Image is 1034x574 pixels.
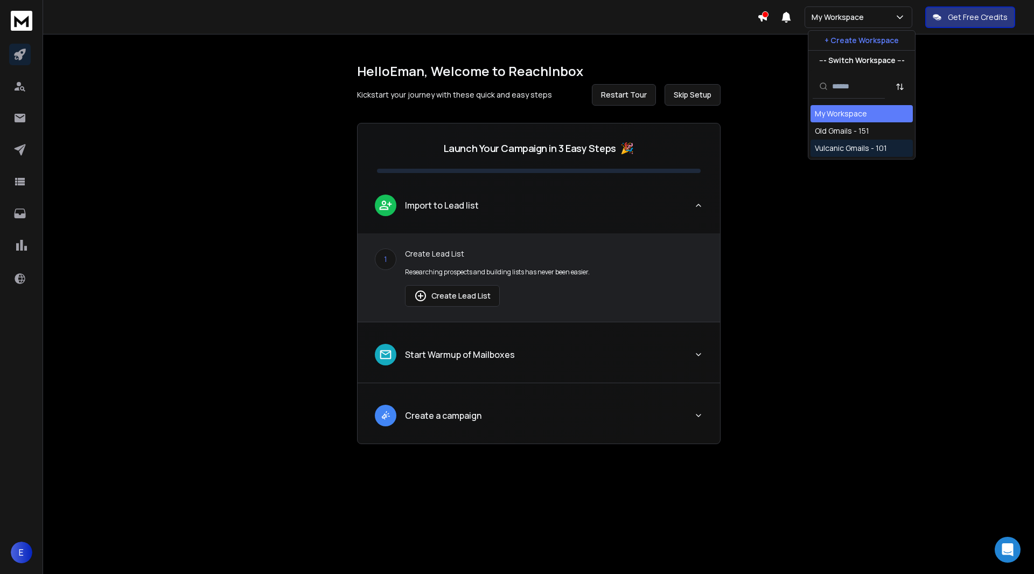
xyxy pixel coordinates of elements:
[379,198,393,212] img: lead
[379,409,393,422] img: lead
[925,6,1015,28] button: Get Free Credits
[889,76,911,98] button: Sort by Sort A-Z
[665,84,721,106] button: Skip Setup
[444,141,616,156] p: Launch Your Campaign in 3 Easy Steps
[808,31,915,50] button: + Create Workspace
[379,348,393,362] img: lead
[11,542,32,563] button: E
[405,199,479,212] p: Import to Lead list
[375,248,396,270] div: 1
[948,12,1008,23] p: Get Free Credits
[358,335,720,383] button: leadStart Warmup of Mailboxes
[825,35,899,46] p: + Create Workspace
[405,348,515,361] p: Start Warmup of Mailboxes
[405,268,703,276] p: Researching prospects and building lists has never been easier.
[815,126,869,136] div: Old Gmails - 151
[358,396,720,444] button: leadCreate a campaign
[414,289,427,302] img: lead
[620,141,634,156] span: 🎉
[358,186,720,233] button: leadImport to Lead list
[815,143,887,154] div: Vulcanic Gmails - 101
[405,409,481,422] p: Create a campaign
[812,12,868,23] p: My Workspace
[405,285,500,307] button: Create Lead List
[357,63,721,80] h1: Hello Eman , Welcome to ReachInbox
[819,55,905,66] p: --- Switch Workspace ---
[995,537,1021,563] div: Open Intercom Messenger
[592,84,656,106] button: Restart Tour
[11,11,32,31] img: logo
[357,89,552,100] p: Kickstart your journey with these quick and easy steps
[358,233,720,322] div: leadImport to Lead list
[674,89,711,100] span: Skip Setup
[405,248,703,259] p: Create Lead List
[815,108,867,119] div: My Workspace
